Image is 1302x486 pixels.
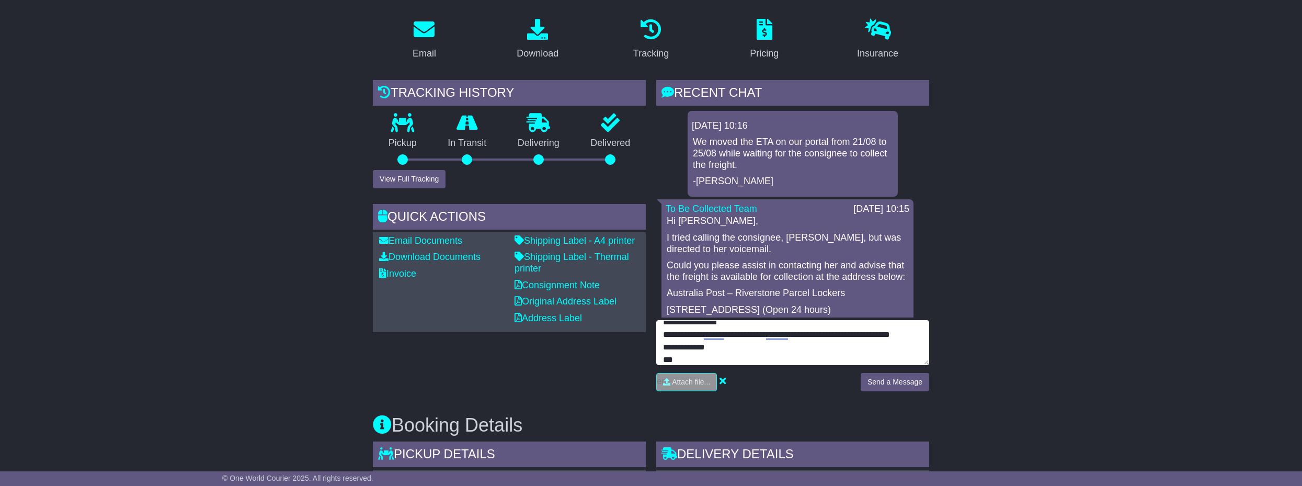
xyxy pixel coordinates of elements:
[515,296,616,307] a: Original Address Label
[515,280,600,290] a: Consignment Note
[692,120,894,132] div: [DATE] 10:16
[373,80,646,108] div: Tracking history
[379,235,462,246] a: Email Documents
[850,15,905,64] a: Insurance
[222,474,373,482] span: © One World Courier 2025. All rights reserved.
[656,442,929,470] div: Delivery Details
[379,252,481,262] a: Download Documents
[515,235,635,246] a: Shipping Label - A4 printer
[750,47,779,61] div: Pricing
[666,204,757,214] a: To Be Collected Team
[406,15,443,64] a: Email
[373,204,646,232] div: Quick Actions
[861,373,929,391] button: Send a Message
[626,15,676,64] a: Tracking
[432,138,502,149] p: In Transit
[667,288,908,299] p: Australia Post – Riverstone Parcel Lockers
[502,138,575,149] p: Delivering
[373,138,432,149] p: Pickup
[379,268,416,279] a: Invoice
[515,252,629,274] a: Shipping Label - Thermal printer
[693,176,893,187] p: -[PERSON_NAME]
[667,216,908,227] p: Hi [PERSON_NAME],
[857,47,898,61] div: Insurance
[743,15,785,64] a: Pricing
[517,47,558,61] div: Download
[667,260,908,282] p: Could you please assist in contacting her and advise that the freight is available for collection...
[510,15,565,64] a: Download
[656,80,929,108] div: RECENT CHAT
[515,313,582,323] a: Address Label
[373,170,446,188] button: View Full Tracking
[373,442,646,470] div: Pickup Details
[667,304,908,316] p: [STREET_ADDRESS] (Open 24 hours)
[575,138,646,149] p: Delivered
[413,47,436,61] div: Email
[373,415,929,436] h3: Booking Details
[853,204,909,215] div: [DATE] 10:15
[693,137,893,171] p: We moved the ETA on our portal from 21/08 to 25/08 while waiting for the consignee to collect the...
[633,47,669,61] div: Tracking
[667,232,908,255] p: I tried calling the consignee, [PERSON_NAME], but was directed to her voicemail.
